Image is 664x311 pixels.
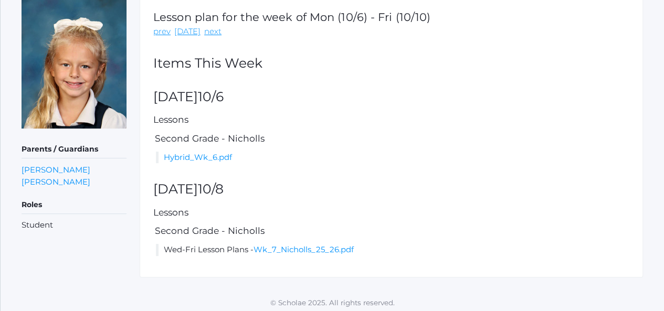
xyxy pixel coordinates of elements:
li: Wed-Fri Lesson Plans - [156,244,629,256]
span: 10/8 [198,181,224,197]
h1: Lesson plan for the week of Mon (10/6) - Fri (10/10) [153,11,430,23]
h5: Lessons [153,208,629,218]
h5: Second Grade - Nicholls [153,226,629,236]
a: [DATE] [174,26,201,38]
p: © Scholae 2025. All rights reserved. [1,297,664,308]
a: prev [153,26,171,38]
h5: Second Grade - Nicholls [153,134,629,144]
h2: Items This Week [153,56,629,71]
a: Wk_7_Nicholls_25_26.pdf [254,244,354,254]
h5: Parents / Guardians [22,141,127,158]
a: [PERSON_NAME] [22,176,90,188]
a: next [204,26,222,38]
h5: Roles [22,196,127,214]
h2: [DATE] [153,90,629,104]
a: Hybrid_Wk_6.pdf [164,152,232,162]
li: Student [22,219,127,231]
h5: Lessons [153,115,629,125]
span: 10/6 [198,89,224,104]
a: [PERSON_NAME] [22,164,90,176]
h2: [DATE] [153,182,629,197]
